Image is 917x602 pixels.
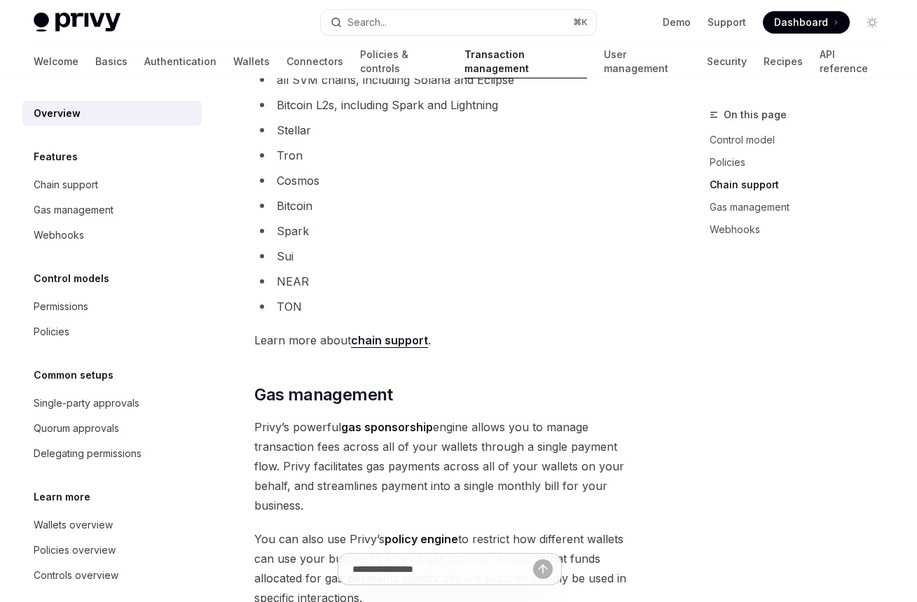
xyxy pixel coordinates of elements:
a: chain support [351,333,428,348]
a: Wallets [233,45,270,78]
h5: Common setups [34,367,113,384]
a: Support [708,15,746,29]
span: ⌘ K [573,17,588,28]
button: Search...⌘K [321,10,597,35]
li: Spark [254,221,645,241]
li: TON [254,297,645,316]
div: Policies overview [34,542,116,559]
a: User management [604,45,690,78]
a: Transaction management [464,45,587,78]
button: Send message [533,559,553,579]
a: Gas management [22,197,202,223]
a: Policies overview [22,538,202,563]
span: On this page [724,106,787,123]
a: Recipes [764,45,803,78]
div: Search... [347,14,387,31]
a: Webhooks [710,218,895,241]
div: Gas management [34,202,113,218]
a: Control model [710,129,895,151]
a: Connectors [287,45,343,78]
li: NEAR [254,272,645,291]
a: Security [707,45,747,78]
a: Welcome [34,45,78,78]
a: Controls overview [22,563,202,588]
a: Policies [710,151,895,174]
a: Chain support [22,172,202,197]
strong: policy engine [385,532,458,546]
a: Basics [95,45,127,78]
button: Toggle dark mode [861,11,883,34]
a: Demo [663,15,691,29]
h5: Control models [34,270,109,287]
a: Webhooks [22,223,202,248]
span: Gas management [254,384,393,406]
div: Single-party approvals [34,395,139,412]
div: Wallets overview [34,517,113,533]
li: Bitcoin [254,196,645,216]
img: light logo [34,13,120,32]
li: Cosmos [254,171,645,190]
h5: Features [34,148,78,165]
h5: Learn more [34,489,90,505]
li: Bitcoin L2s, including Spark and Lightning [254,95,645,115]
a: Dashboard [763,11,850,34]
div: Permissions [34,298,88,315]
a: Policies & controls [360,45,448,78]
a: API reference [820,45,883,78]
div: Quorum approvals [34,420,119,437]
span: Privy’s powerful engine allows you to manage transaction fees across all of your wallets through ... [254,417,645,515]
li: Tron [254,146,645,165]
div: Chain support [34,176,98,193]
a: Gas management [710,196,895,218]
a: Chain support [710,174,895,196]
span: Learn more about . [254,330,645,350]
a: Overview [22,101,202,126]
li: all SVM chains, including Solana and Eclipse [254,70,645,90]
div: Delegating permissions [34,445,142,462]
a: Quorum approvals [22,416,202,441]
li: Sui [254,246,645,266]
span: Dashboard [774,15,828,29]
strong: gas sponsorship [341,420,433,434]
div: Overview [34,105,81,122]
div: Policies [34,323,69,340]
a: Policies [22,319,202,344]
a: Wallets overview [22,512,202,538]
div: Webhooks [34,227,84,244]
li: Stellar [254,120,645,140]
a: Delegating permissions [22,441,202,466]
a: Permissions [22,294,202,319]
div: Controls overview [34,567,118,584]
a: Single-party approvals [22,391,202,416]
a: Authentication [144,45,216,78]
